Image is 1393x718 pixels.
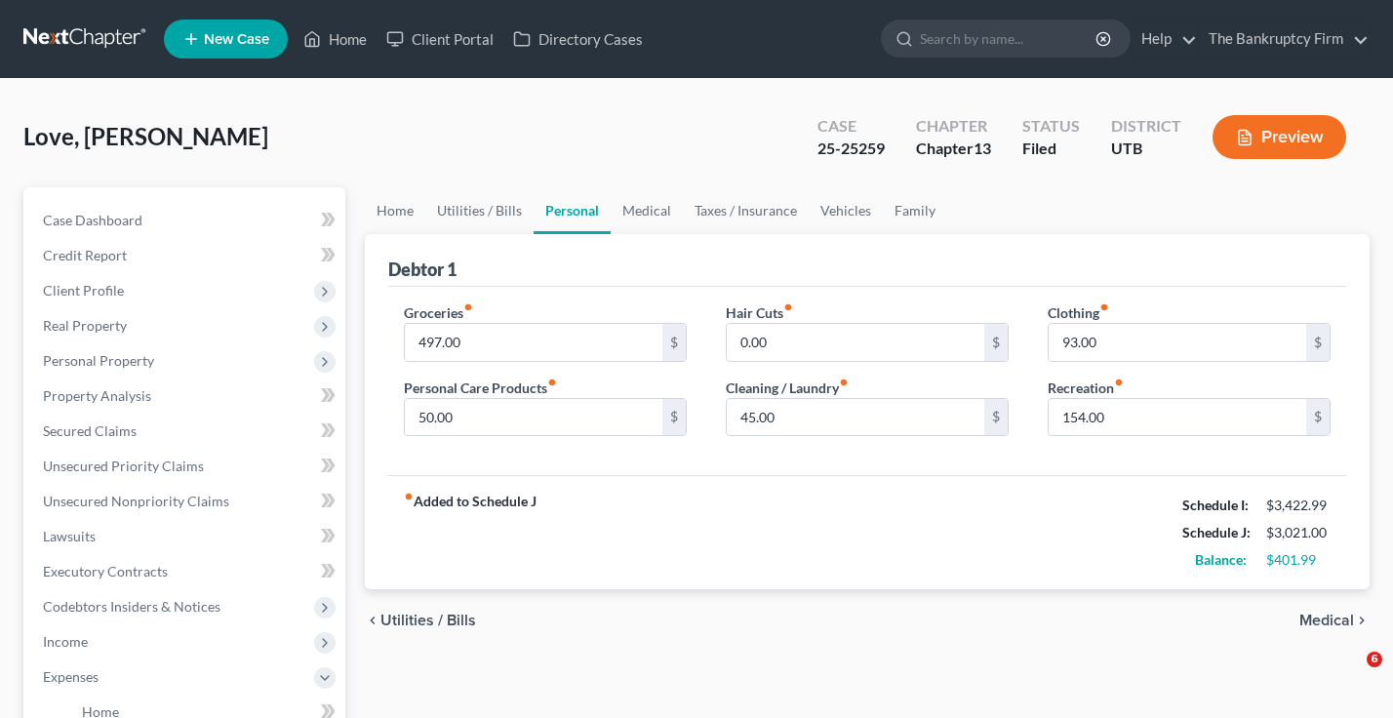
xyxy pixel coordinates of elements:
[726,302,793,323] label: Hair Cuts
[27,238,345,273] a: Credit Report
[23,122,268,150] span: Love, [PERSON_NAME]
[43,563,168,579] span: Executory Contracts
[1182,497,1249,513] strong: Schedule I:
[294,21,377,57] a: Home
[43,458,204,474] span: Unsecured Priority Claims
[1299,613,1370,628] button: Medical chevron_right
[839,378,849,387] i: fiber_manual_record
[43,422,137,439] span: Secured Claims
[1114,378,1124,387] i: fiber_manual_record
[727,324,984,361] input: --
[662,399,686,436] div: $
[1306,399,1330,436] div: $
[404,492,537,574] strong: Added to Schedule J
[43,493,229,509] span: Unsecured Nonpriority Claims
[1266,550,1331,570] div: $401.99
[425,187,534,234] a: Utilities / Bills
[463,302,473,312] i: fiber_manual_record
[1213,115,1346,159] button: Preview
[27,519,345,554] a: Lawsuits
[611,187,683,234] a: Medical
[43,352,154,369] span: Personal Property
[365,613,476,628] button: chevron_left Utilities / Bills
[1099,302,1109,312] i: fiber_manual_record
[204,32,269,47] span: New Case
[43,317,127,334] span: Real Property
[405,324,662,361] input: --
[1048,378,1124,398] label: Recreation
[27,449,345,484] a: Unsecured Priority Claims
[1182,524,1251,540] strong: Schedule J:
[43,387,151,404] span: Property Analysis
[27,484,345,519] a: Unsecured Nonpriority Claims
[405,399,662,436] input: --
[809,187,883,234] a: Vehicles
[27,414,345,449] a: Secured Claims
[883,187,947,234] a: Family
[43,633,88,650] span: Income
[984,399,1008,436] div: $
[1195,551,1247,568] strong: Balance:
[1049,399,1306,436] input: --
[43,598,220,615] span: Codebtors Insiders & Notices
[783,302,793,312] i: fiber_manual_record
[817,115,885,138] div: Case
[503,21,653,57] a: Directory Cases
[662,324,686,361] div: $
[388,258,457,281] div: Debtor 1
[365,613,380,628] i: chevron_left
[1048,302,1109,323] label: Clothing
[404,378,557,398] label: Personal Care Products
[547,378,557,387] i: fiber_manual_record
[683,187,809,234] a: Taxes / Insurance
[1299,613,1354,628] span: Medical
[1266,523,1331,542] div: $3,021.00
[43,247,127,263] span: Credit Report
[1199,21,1369,57] a: The Bankruptcy Firm
[916,138,991,160] div: Chapter
[727,399,984,436] input: --
[1367,652,1382,667] span: 6
[43,212,142,228] span: Case Dashboard
[1111,115,1181,138] div: District
[817,138,885,160] div: 25-25259
[43,668,99,685] span: Expenses
[916,115,991,138] div: Chapter
[726,378,849,398] label: Cleaning / Laundry
[974,139,991,157] span: 13
[1111,138,1181,160] div: UTB
[1132,21,1197,57] a: Help
[380,613,476,628] span: Utilities / Bills
[365,187,425,234] a: Home
[920,20,1098,57] input: Search by name...
[377,21,503,57] a: Client Portal
[1049,324,1306,361] input: --
[1266,496,1331,515] div: $3,422.99
[1022,115,1080,138] div: Status
[1022,138,1080,160] div: Filed
[404,302,473,323] label: Groceries
[1327,652,1373,698] iframe: Intercom live chat
[534,187,611,234] a: Personal
[404,492,414,501] i: fiber_manual_record
[984,324,1008,361] div: $
[27,554,345,589] a: Executory Contracts
[27,203,345,238] a: Case Dashboard
[43,282,124,299] span: Client Profile
[27,379,345,414] a: Property Analysis
[1354,613,1370,628] i: chevron_right
[1306,324,1330,361] div: $
[43,528,96,544] span: Lawsuits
